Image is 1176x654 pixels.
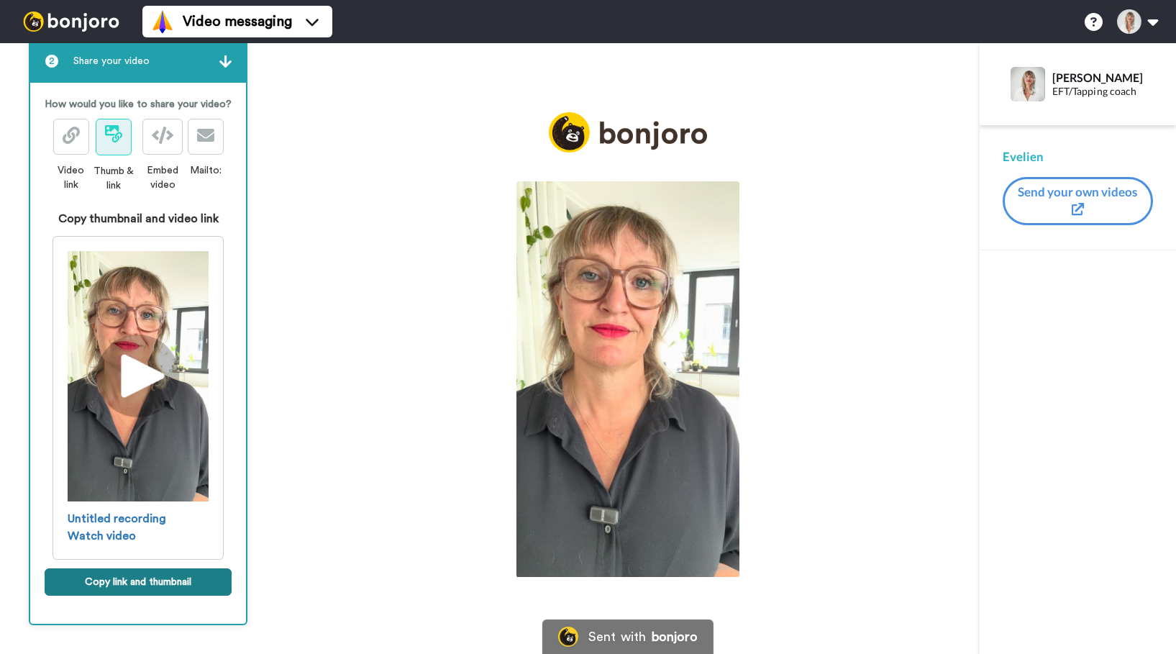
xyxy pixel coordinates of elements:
[17,12,125,32] img: bj-logo-header-white.svg
[68,510,166,545] span: Untitled recording Watch video
[137,163,188,192] div: Embed video
[53,163,90,192] div: Video link
[1003,148,1153,165] div: Evelien
[558,627,578,647] img: Bonjoro Logo
[89,164,137,193] div: Thumb & link
[1011,67,1045,101] img: Profile Image
[1052,71,1152,84] div: [PERSON_NAME]
[219,55,232,68] img: arrow.svg
[45,54,59,68] span: 2
[73,54,150,68] span: Share your video
[188,163,224,178] div: Mailto:
[151,10,174,33] img: vm-color.svg
[68,251,209,545] a: Untitled recordingWatch video
[45,210,232,227] div: Copy thumbnail and video link
[652,630,698,643] div: bonjoro
[588,630,646,643] div: Sent with
[549,112,707,153] img: logo_full.png
[68,251,209,502] img: a4883f79-588d-4494-be69-1d915ad9d7fb_thumbnail_play_1755876850.jpg
[45,568,232,596] button: Copy link and thumbnail
[1003,177,1153,225] button: Send your own videos
[45,97,232,112] p: How would you like to share your video?
[542,619,714,654] a: Bonjoro LogoSent withbonjoro
[1052,86,1152,98] div: EFT/Tapping coach
[516,181,739,577] img: a4883f79-588d-4494-be69-1d915ad9d7fb_thumbnail_source_1755876850.jpg
[183,12,292,32] span: Video messaging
